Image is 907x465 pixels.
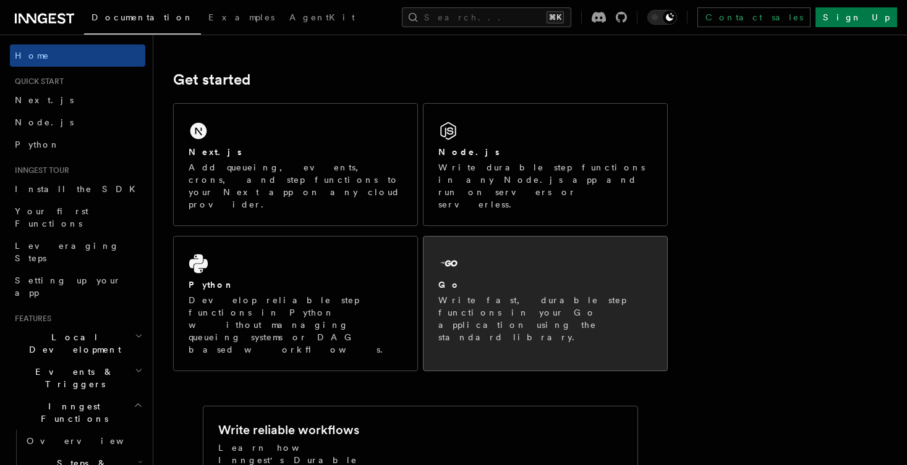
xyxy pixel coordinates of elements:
span: Inngest Functions [10,400,134,425]
span: Quick start [10,77,64,86]
a: Get started [173,71,250,88]
a: Documentation [84,4,201,35]
button: Search...⌘K [402,7,571,27]
span: Overview [27,436,154,446]
p: Write durable step functions in any Node.js app and run on servers or serverless. [438,161,652,211]
h2: Go [438,279,461,291]
span: AgentKit [289,12,355,22]
span: Setting up your app [15,275,121,298]
span: Next.js [15,95,74,105]
span: Python [15,140,60,149]
a: Next.jsAdd queueing, events, crons, and step functions to your Next app on any cloud provider. [173,103,418,226]
span: Leveraging Steps [15,241,119,263]
a: Install the SDK [10,178,145,200]
span: Features [10,314,51,324]
p: Write fast, durable step functions in your Go application using the standard library. [438,294,652,343]
a: Next.js [10,89,145,111]
a: Sign Up [815,7,897,27]
span: Home [15,49,49,62]
a: Leveraging Steps [10,235,145,269]
span: Node.js [15,117,74,127]
a: Overview [22,430,145,452]
a: Contact sales [697,7,811,27]
button: Local Development [10,326,145,361]
span: Inngest tour [10,165,69,175]
a: Your first Functions [10,200,145,235]
a: Home [10,44,145,67]
a: AgentKit [282,4,362,33]
p: Add queueing, events, crons, and step functions to your Next app on any cloud provider. [189,161,402,211]
a: Node.jsWrite durable step functions in any Node.js app and run on servers or serverless. [423,103,668,226]
a: Setting up your app [10,269,145,304]
p: Develop reliable step functions in Python without managing queueing systems or DAG based workflows. [189,294,402,356]
h2: Next.js [189,146,242,158]
button: Inngest Functions [10,395,145,430]
span: Events & Triggers [10,366,135,390]
h2: Write reliable workflows [218,421,359,438]
a: Node.js [10,111,145,133]
h2: Node.js [438,146,500,158]
kbd: ⌘K [547,11,564,23]
a: Examples [201,4,282,33]
span: Documentation [92,12,194,22]
span: Local Development [10,331,135,356]
a: GoWrite fast, durable step functions in your Go application using the standard library. [423,236,668,371]
a: PythonDevelop reliable step functions in Python without managing queueing systems or DAG based wo... [173,236,418,371]
button: Toggle dark mode [647,10,677,25]
span: Examples [208,12,275,22]
span: Your first Functions [15,206,88,228]
a: Python [10,133,145,156]
button: Events & Triggers [10,361,145,395]
h2: Python [189,279,234,291]
span: Install the SDK [15,184,143,194]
